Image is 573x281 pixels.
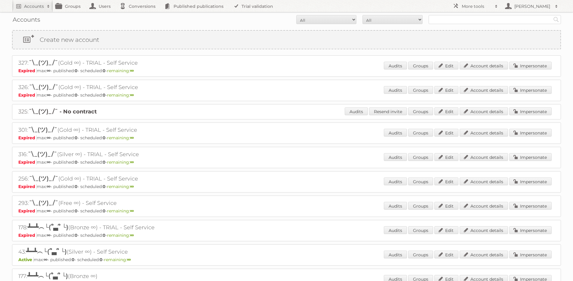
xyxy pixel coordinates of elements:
strong: ∞ [44,257,48,262]
h2: 301: (Gold ∞) - TRIAL - Self Service [18,126,229,134]
a: Groups [408,86,433,94]
strong: - No contract [60,108,97,115]
h2: [PERSON_NAME] [513,3,552,9]
a: Create new account [13,31,560,49]
h2: 293: (Free ∞) - Self Service [18,199,229,208]
h2: 43: (Silver ∞) - Self Service [18,248,229,256]
strong: ∞ [130,233,134,238]
strong: 0 [103,159,106,165]
strong: ∞ [47,92,51,98]
h2: 178: (Bronze ∞) - TRIAL - Self Service [18,223,229,232]
a: Impersonate [509,62,552,69]
span: ¯\_(ツ)_/¯ [28,126,57,133]
strong: 0 [75,92,78,98]
strong: 0 [100,257,103,262]
a: Audits [345,107,368,115]
a: Edit [434,129,458,137]
span: Expired [18,233,37,238]
a: Impersonate [509,178,552,185]
span: Expired [18,208,37,214]
a: Groups [408,178,433,185]
strong: ∞ [47,233,51,238]
strong: 0 [75,159,78,165]
strong: ∞ [130,184,134,189]
strong: 0 [103,233,106,238]
a: Edit [434,62,458,69]
a: Groups [408,107,433,115]
a: Groups [408,202,433,210]
p: max: - published: - scheduled: - [18,208,555,214]
strong: 0 [103,68,106,73]
h2: 177: (Bronze ∞) [18,272,229,281]
a: Account details [460,202,508,210]
span: ¯\_(ツ)_/¯ [29,175,58,182]
a: Edit [434,251,458,258]
strong: ∞ [47,159,51,165]
strong: 0 [103,184,106,189]
strong: 0 [72,257,75,262]
p: max: - published: - scheduled: - [18,159,555,165]
strong: 0 [103,208,106,214]
a: Impersonate [509,153,552,161]
a: Audits [384,226,407,234]
a: Account details [460,107,508,115]
h2: 316: (Silver ∞) - TRIAL - Self Service [18,150,229,159]
p: max: - published: - scheduled: - [18,68,555,73]
strong: ∞ [127,257,131,262]
strong: ∞ [130,159,134,165]
a: Resend invite [369,107,407,115]
a: Account details [460,129,508,137]
strong: 0 [75,135,78,140]
a: Account details [460,226,508,234]
span: remaining: [107,184,134,189]
a: Impersonate [509,202,552,210]
a: Audits [384,178,407,185]
a: Impersonate [509,107,552,115]
strong: 0 [75,233,78,238]
span: Expired [18,159,37,165]
h2: Accounts [24,3,44,9]
strong: ∞ [130,92,134,98]
a: Audits [384,62,407,69]
a: Impersonate [509,251,552,258]
span: remaining: [104,257,131,262]
a: Groups [408,153,433,161]
span: ┻━┻︵└(՞▃՞ └) [27,272,68,279]
strong: ∞ [47,135,51,140]
a: Groups [408,226,433,234]
a: Audits [384,86,407,94]
span: ¯\_(ツ)_/¯ [29,108,58,115]
h2: 256: (Gold ∞) - TRIAL - Self Service [18,174,229,183]
strong: ∞ [47,68,51,73]
span: ┻━┻︵└(՞▃՞ └) [28,224,68,231]
strong: 0 [75,184,78,189]
strong: 0 [75,208,78,214]
a: Account details [460,153,508,161]
h2: 326: (Gold ∞) - TRIAL - Self Service [18,83,229,92]
span: remaining: [107,68,134,73]
a: Account details [460,86,508,94]
span: ¯\_(ツ)_/¯ [29,59,58,66]
span: Expired [18,92,37,98]
h2: More tools [462,3,492,9]
p: max: - published: - scheduled: - [18,257,555,262]
a: Impersonate [509,86,552,94]
span: remaining: [107,135,134,140]
span: ¯\_(ツ)_/¯ [29,83,58,91]
p: max: - published: - scheduled: - [18,233,555,238]
a: Edit [434,107,458,115]
a: Groups [408,129,433,137]
span: ¯\_(ツ)_/¯ [29,199,58,206]
span: Expired [18,184,37,189]
a: Edit [434,86,458,94]
a: Edit [434,202,458,210]
strong: ∞ [130,68,134,73]
a: Edit [434,226,458,234]
a: Groups [408,251,433,258]
a: Audits [384,251,407,258]
h2: 327: (Gold ∞) - TRIAL - Self Service [18,59,229,67]
span: remaining: [107,92,134,98]
a: Audits [384,202,407,210]
strong: ∞ [130,135,134,140]
a: Edit [434,153,458,161]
